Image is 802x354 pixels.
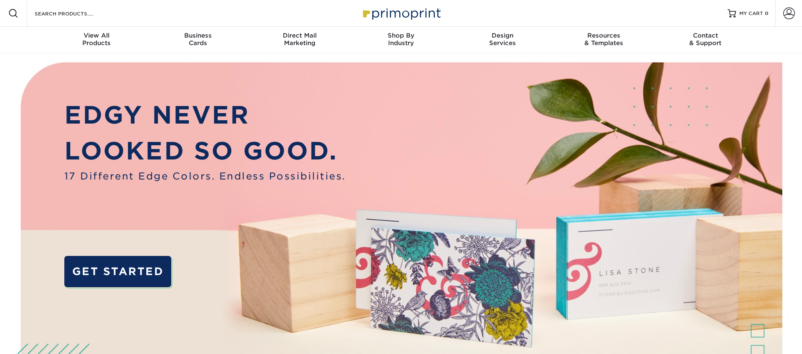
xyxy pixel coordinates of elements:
[350,32,452,47] div: Industry
[452,32,553,47] div: Services
[553,32,655,39] span: Resources
[34,8,115,18] input: SEARCH PRODUCTS.....
[452,32,553,39] span: Design
[249,32,350,47] div: Marketing
[64,256,172,288] a: GET STARTED
[249,27,350,53] a: Direct MailMarketing
[553,32,655,47] div: & Templates
[147,27,249,53] a: BusinessCards
[452,27,553,53] a: DesignServices
[46,27,147,53] a: View AllProducts
[359,4,443,22] img: Primoprint
[46,32,147,39] span: View All
[147,32,249,39] span: Business
[739,10,763,17] span: MY CART
[147,32,249,47] div: Cards
[655,32,756,39] span: Contact
[249,32,350,39] span: Direct Mail
[655,32,756,47] div: & Support
[64,169,346,184] span: 17 Different Edge Colors. Endless Possibilities.
[64,97,346,133] p: EDGY NEVER
[46,32,147,47] div: Products
[765,10,769,16] span: 0
[553,27,655,53] a: Resources& Templates
[350,27,452,53] a: Shop ByIndustry
[64,133,346,169] p: LOOKED SO GOOD.
[350,32,452,39] span: Shop By
[655,27,756,53] a: Contact& Support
